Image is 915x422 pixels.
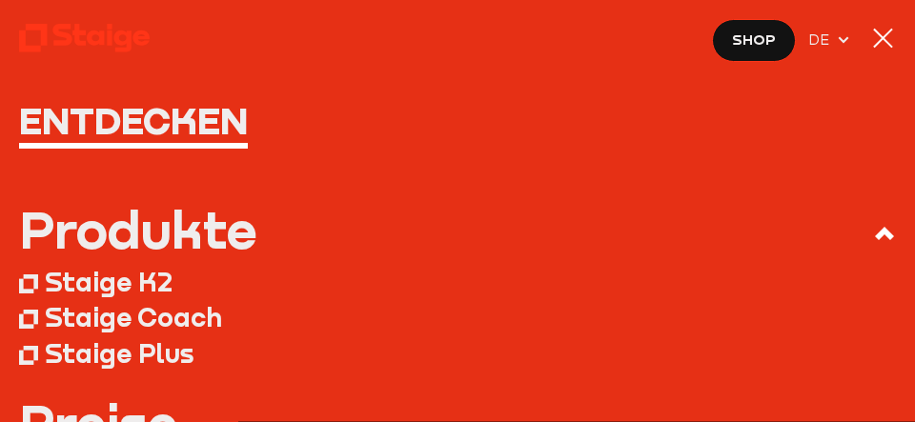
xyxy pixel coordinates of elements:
span: Shop [732,29,776,50]
span: DE [808,29,836,50]
div: Staige K2 [45,266,173,298]
div: Produkte [19,204,257,255]
div: Staige Coach [45,301,222,333]
a: Staige K2 [19,263,896,299]
a: Staige Plus [19,335,896,372]
div: Staige Plus [45,337,193,370]
a: Staige Coach [19,299,896,335]
a: Shop [712,19,796,63]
